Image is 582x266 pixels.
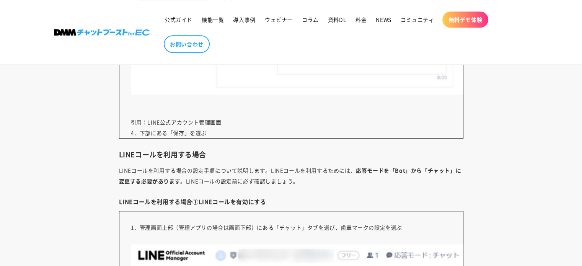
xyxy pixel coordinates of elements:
span: コラム [302,16,319,23]
a: 無料デモ体験 [442,11,488,28]
img: 株式会社DMM Boost [54,29,150,36]
a: 公式ガイド [160,11,197,28]
span: ウェビナー [265,16,293,23]
span: NEWS [376,16,391,23]
strong: 応答モードを「Bot」から「チャット」に変更する必要があります [119,166,461,185]
span: 公式ガイド [165,16,192,23]
span: 料金 [355,16,367,23]
span: 無料デモ体験 [448,16,482,23]
span: コミュニティ [401,16,434,23]
a: コミュニティ [396,11,439,28]
span: 導入事例 [233,16,255,23]
h4: LINEコールを利用する場合①LINEコールを有効にする [119,198,463,206]
p: LINEコールを利用する場合の設定手順について説明します。LINEコールを利用するためには、 。LINEコールの設定前に必ず確認しましょう。 [119,165,463,186]
a: 導入事例 [228,11,260,28]
h3: LINEコールを利用する場合 [119,150,463,159]
span: 資料DL [328,16,346,23]
a: 資料DL [323,11,351,28]
a: NEWS [371,11,396,28]
a: お問い合わせ [164,35,210,53]
span: 機能一覧 [202,16,224,23]
span: お問い合わせ [170,41,204,47]
a: 機能一覧 [197,11,228,28]
a: 料金 [351,11,371,28]
a: ウェビナー [260,11,297,28]
a: コラム [297,11,323,28]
